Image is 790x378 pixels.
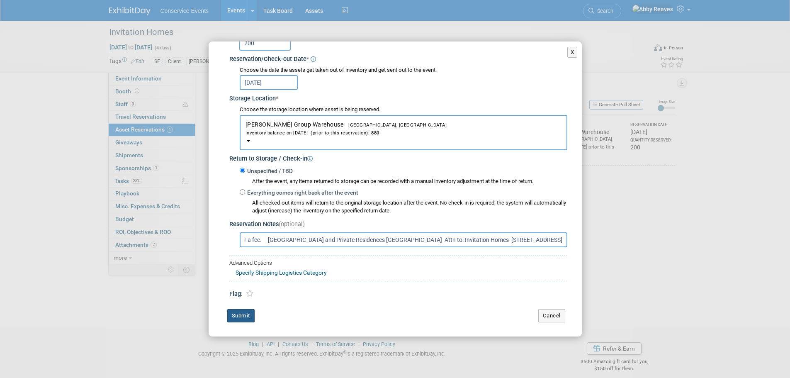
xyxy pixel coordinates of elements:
[229,152,567,163] div: Return to Storage / Check-in
[343,122,447,128] span: [GEOGRAPHIC_DATA], [GEOGRAPHIC_DATA]
[245,189,358,197] label: Everything comes right back after the event
[229,290,243,298] span: Flag:
[279,221,305,228] span: (optional)
[229,92,567,103] div: Storage Location
[240,66,567,74] div: Choose the date the assets get taken out of inventory and get sent out to the event.
[240,106,567,114] div: Choose the storage location where asset is being reserved.
[227,309,255,322] button: Submit
[567,47,578,58] button: X
[229,53,567,64] div: Reservation/Check-out Date
[538,309,565,322] button: Cancel
[246,129,562,137] div: Inventory balance on [DATE] (prior to this reservation):
[240,115,567,150] button: [PERSON_NAME] Group Warehouse[GEOGRAPHIC_DATA], [GEOGRAPHIC_DATA]Inventory balance on [DATE] (pri...
[246,121,562,137] span: [PERSON_NAME] Group Warehouse
[229,259,567,267] div: Advanced Options
[245,167,293,176] label: Unspecified / TBD
[236,269,327,276] a: Specify Shipping Logistics Category
[229,220,567,229] div: Reservation Notes
[240,176,567,185] div: After the event, any items returned to storage can be recorded with a manual inventory adjustment...
[252,199,567,215] div: All checked-out items will return to the original storage location after the event. No check-in i...
[369,130,379,136] span: 880
[240,75,298,90] input: Reservation Date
